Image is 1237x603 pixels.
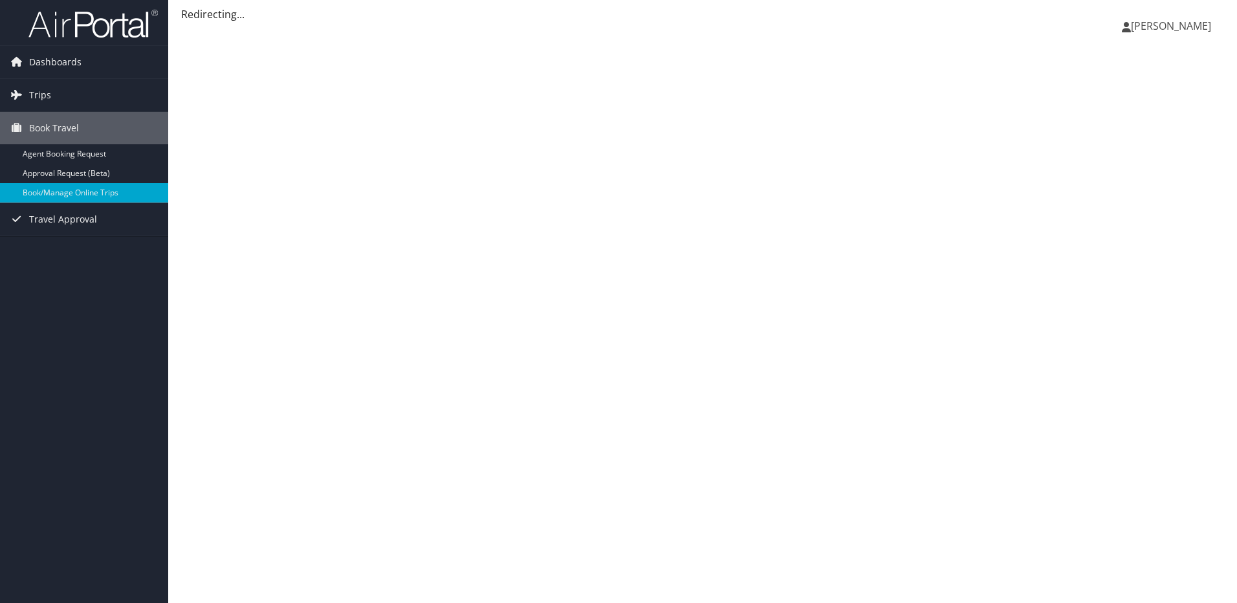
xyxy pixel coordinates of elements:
[1122,6,1224,45] a: [PERSON_NAME]
[28,8,158,39] img: airportal-logo.png
[181,6,1224,22] div: Redirecting...
[29,46,82,78] span: Dashboards
[29,112,79,144] span: Book Travel
[1131,19,1211,33] span: [PERSON_NAME]
[29,79,51,111] span: Trips
[29,203,97,236] span: Travel Approval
